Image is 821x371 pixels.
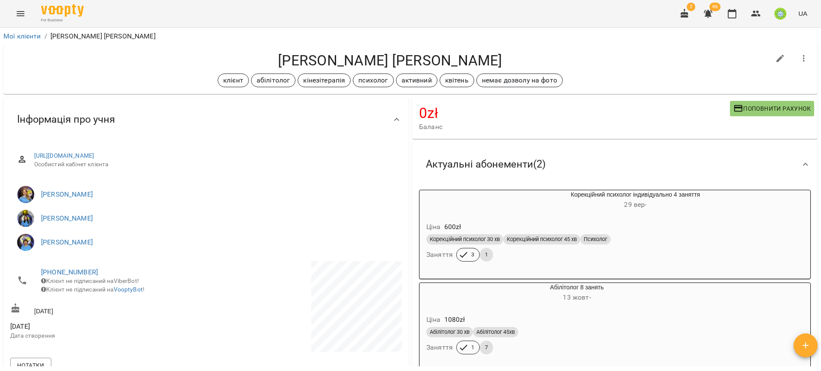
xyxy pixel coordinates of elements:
[461,190,810,211] div: Корекційний психолог індивідуально 4 заняття
[402,75,432,85] p: активний
[218,74,249,87] div: клієнт
[419,283,693,365] button: Абілітолог 8 занять13 жовт- Ціна1080złАбілітолог 30 хвАбілітолог 45хвЗаняття17
[358,75,388,85] p: психолог
[503,236,580,243] span: Корекційний психолог 45 хв
[41,4,84,17] img: Voopty Logo
[795,6,811,21] button: UA
[419,190,461,211] div: Корекційний психолог індивідуально 4 заняття
[298,74,351,87] div: кінезітерапія
[733,103,811,114] span: Поповнити рахунок
[426,221,441,233] h6: Ціна
[396,74,437,87] div: активний
[466,344,479,351] span: 1
[223,75,243,85] p: клієнт
[624,200,647,209] span: 29 вер -
[9,301,206,317] div: [DATE]
[426,342,453,353] h6: Заняття
[426,249,453,261] h6: Заняття
[251,74,295,87] div: абілітолог
[34,160,395,169] span: Особистий кабінет клієнта
[10,3,31,24] button: Menu
[426,158,546,171] span: Актуальні абонементи ( 2 )
[473,328,518,336] span: Абілітолог 45хв
[419,104,730,122] h4: 0 zł
[41,190,93,198] a: [PERSON_NAME]
[482,75,557,85] p: немає дозволу на фото
[444,315,465,325] p: 1080 zł
[50,31,156,41] p: [PERSON_NAME] [PERSON_NAME]
[426,236,503,243] span: Корекційний психолог 30 хв
[480,344,493,351] span: 7
[17,360,44,371] span: Нотатки
[580,236,611,243] span: Психолог
[774,8,786,20] img: 8ec40acc98eb0e9459e318a00da59de5.jpg
[419,283,461,303] div: Абілітолог 8 занять
[444,222,461,232] p: 600 zł
[709,3,721,11] span: 46
[17,113,115,126] span: Інформація про учня
[17,210,34,227] img: Свириденко Аня
[466,251,479,259] span: 3
[440,74,474,87] div: квітень
[687,3,695,11] span: 2
[730,101,814,116] button: Поповнити рахунок
[44,31,47,41] li: /
[17,186,34,203] img: Позднякова Анастасія
[419,122,730,132] span: Баланс
[480,251,493,259] span: 1
[563,293,591,301] span: 13 жовт -
[426,328,473,336] span: Абілітолог 30 хв
[41,214,93,222] a: [PERSON_NAME]
[41,268,98,276] a: [PHONE_NUMBER]
[41,238,93,246] a: [PERSON_NAME]
[412,142,818,186] div: Актуальні абонементи(2)
[41,286,145,293] span: Клієнт не підписаний на !
[445,75,469,85] p: квітень
[3,32,41,40] a: Мої клієнти
[461,283,693,303] div: Абілітолог 8 занять
[3,31,818,41] nav: breadcrumb
[303,75,345,85] p: кінезітерапія
[10,321,204,332] span: [DATE]
[34,152,95,159] a: [URL][DOMAIN_NAME]
[353,74,393,87] div: психолог
[10,52,770,69] h4: [PERSON_NAME] [PERSON_NAME]
[426,314,441,326] h6: Ціна
[3,97,409,141] div: Інформація про учня
[41,277,139,284] span: Клієнт не підписаний на ViberBot!
[476,74,563,87] div: немає дозволу на фото
[114,286,143,293] a: VooptyBot
[257,75,290,85] p: абілітолог
[17,234,34,251] img: Чирва Юлія
[798,9,807,18] span: UA
[10,332,204,340] p: Дата створення
[41,18,84,23] span: For Business
[419,190,810,272] button: Корекційний психолог індивідуально 4 заняття29 вер- Ціна600złКорекційний психолог 30 хвКорекційни...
